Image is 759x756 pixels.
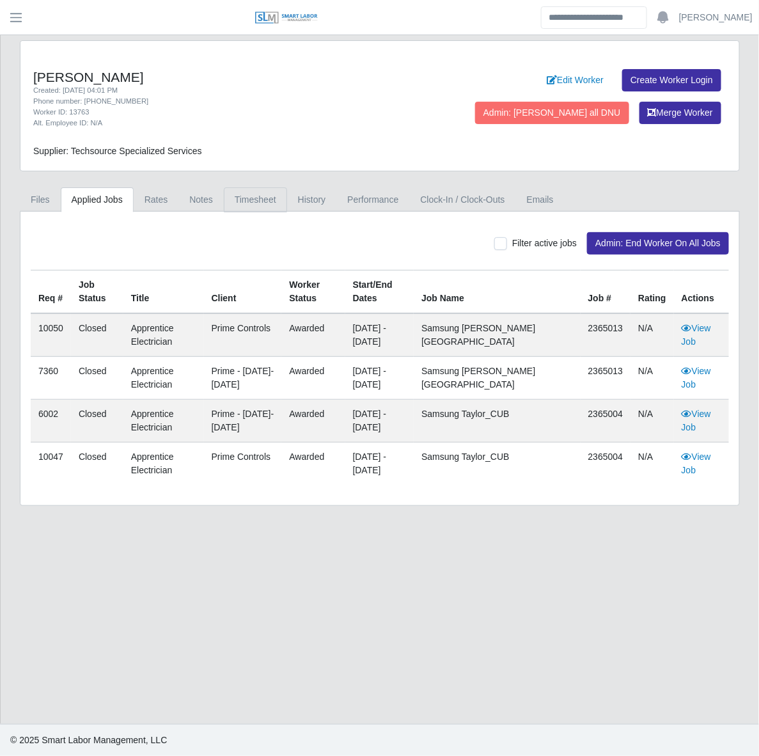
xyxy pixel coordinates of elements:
[204,400,282,443] td: Prime - [DATE]-[DATE]
[123,271,204,314] th: Title
[622,69,721,91] a: Create Worker Login
[630,357,674,400] td: N/A
[281,400,345,443] td: awarded
[587,232,729,255] button: Admin: End Worker On All Jobs
[414,400,580,443] td: Samsung Taylor_CUB
[287,187,337,212] a: History
[134,187,179,212] a: Rates
[123,357,204,400] td: Apprentice Electrician
[178,187,224,212] a: Notes
[123,400,204,443] td: Apprentice Electrician
[123,313,204,357] td: Apprentice Electrician
[204,443,282,485] td: Prime Controls
[674,271,729,314] th: Actions
[541,6,647,29] input: Search
[71,271,123,314] th: Job Status
[581,271,631,314] th: Job #
[33,107,430,118] div: Worker ID: 13763
[414,357,580,400] td: Samsung [PERSON_NAME][GEOGRAPHIC_DATA]
[33,69,430,85] h4: [PERSON_NAME]
[31,313,71,357] td: 10050
[414,443,580,485] td: Samsung Taylor_CUB
[475,102,629,124] button: Admin: [PERSON_NAME] all DNU
[581,400,631,443] td: 2365004
[281,313,345,357] td: awarded
[281,443,345,485] td: awarded
[682,323,711,347] a: View Job
[224,187,287,212] a: Timesheet
[345,400,414,443] td: [DATE] - [DATE]
[630,443,674,485] td: N/A
[409,187,515,212] a: Clock-In / Clock-Outs
[345,313,414,357] td: [DATE] - [DATE]
[516,187,565,212] a: Emails
[71,443,123,485] td: Closed
[31,357,71,400] td: 7360
[281,271,345,314] th: Worker Status
[630,400,674,443] td: N/A
[336,187,409,212] a: Performance
[345,357,414,400] td: [DATE] - [DATE]
[254,11,318,25] img: SLM Logo
[204,313,282,357] td: Prime Controls
[345,443,414,485] td: [DATE] - [DATE]
[204,271,282,314] th: Client
[512,238,577,248] span: Filter active jobs
[31,400,71,443] td: 6002
[31,443,71,485] td: 10047
[123,443,204,485] td: Apprentice Electrician
[581,357,631,400] td: 2365013
[71,400,123,443] td: Closed
[281,357,345,400] td: awarded
[10,735,167,745] span: © 2025 Smart Labor Management, LLC
[538,69,612,91] a: Edit Worker
[33,118,430,129] div: Alt. Employee ID: N/A
[20,187,61,212] a: Files
[31,271,71,314] th: Req #
[345,271,414,314] th: Start/End Dates
[414,313,580,357] td: Samsung [PERSON_NAME][GEOGRAPHIC_DATA]
[581,313,631,357] td: 2365013
[71,357,123,400] td: Closed
[33,96,430,107] div: Phone number: [PHONE_NUMBER]
[414,271,580,314] th: Job Name
[33,85,430,96] div: Created: [DATE] 04:01 PM
[33,146,202,156] span: Supplier: Techsource Specialized Services
[682,452,711,475] a: View Job
[71,313,123,357] td: Closed
[204,357,282,400] td: Prime - [DATE]-[DATE]
[682,366,711,390] a: View Job
[61,187,134,212] a: Applied Jobs
[682,409,711,432] a: View Job
[630,271,674,314] th: Rating
[630,313,674,357] td: N/A
[581,443,631,485] td: 2365004
[679,11,753,24] a: [PERSON_NAME]
[639,102,721,124] button: Merge Worker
